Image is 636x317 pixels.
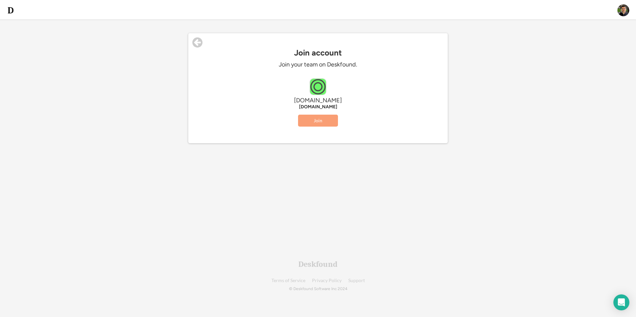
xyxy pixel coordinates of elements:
[312,278,342,283] a: Privacy Policy
[188,48,448,57] div: Join account
[348,278,365,283] a: Support
[298,260,338,268] div: Deskfound
[218,97,418,104] div: [DOMAIN_NAME]
[613,294,629,310] div: Open Intercom Messenger
[218,61,418,68] div: Join your team on Deskfound.
[617,4,629,16] img: ACg8ocIQ0N5zp5oNMmE0e2Ee-JvP4dx-uV5oCBwvMf1RqFkedZl_zAs=s96-c
[298,115,338,127] button: Join
[218,104,418,110] div: [DOMAIN_NAME]
[271,278,305,283] a: Terms of Service
[310,79,326,95] img: o2inc.com.br
[7,6,15,14] img: d-whitebg.png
